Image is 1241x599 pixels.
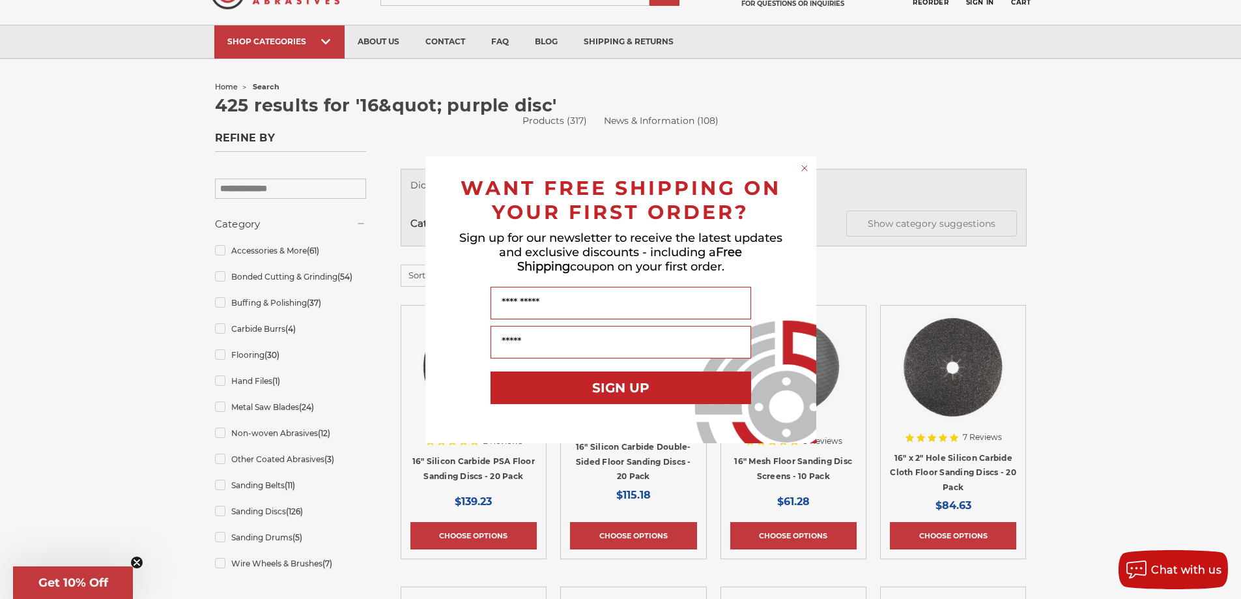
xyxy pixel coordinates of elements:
span: Chat with us [1151,564,1221,576]
span: Sign up for our newsletter to receive the latest updates and exclusive discounts - including a co... [459,231,782,274]
span: Free Shipping [517,245,743,274]
button: SIGN UP [491,372,751,404]
button: Close dialog [798,162,811,175]
button: Chat with us [1119,550,1228,589]
span: WANT FREE SHIPPING ON YOUR FIRST ORDER? [461,176,781,224]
